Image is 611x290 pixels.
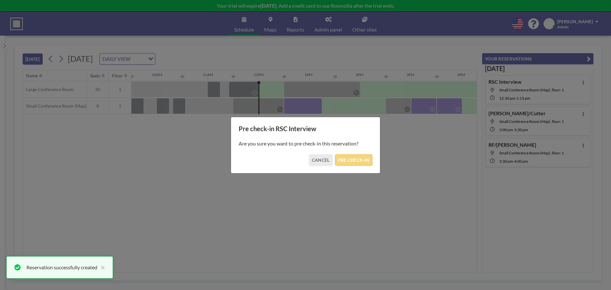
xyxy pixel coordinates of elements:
p: Are you sure you want to pre check-in this reservation? [239,140,372,147]
div: Reservation successfully created [26,264,97,271]
button: PRE CHECK-IN [335,154,372,166]
button: close [97,264,105,271]
button: CANCEL [309,154,333,166]
h3: Pre check-in RSC Interview [239,125,372,133]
